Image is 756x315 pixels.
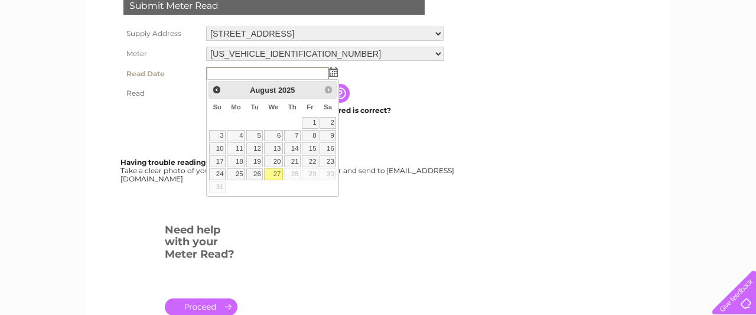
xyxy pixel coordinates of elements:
[120,24,203,44] th: Supply Address
[209,155,226,167] a: 17
[302,117,318,129] a: 1
[611,50,646,59] a: Telecoms
[246,168,263,180] a: 26
[320,142,336,154] a: 16
[307,103,314,111] span: Friday
[100,7,658,57] div: Clear Business is a trading name of Verastar Limited (registered in [GEOGRAPHIC_DATA] No. 3667643...
[213,103,221,111] span: Sunday
[548,50,571,59] a: Water
[329,67,338,77] img: ...
[210,83,224,96] a: Prev
[120,44,203,64] th: Meter
[227,130,245,142] a: 4
[165,222,237,267] h3: Need help with your Meter Read?
[264,142,283,154] a: 13
[227,168,245,180] a: 25
[578,50,604,59] a: Energy
[324,103,332,111] span: Saturday
[27,31,87,67] img: logo.png
[533,6,615,21] a: 0333 014 3131
[120,158,253,167] b: Having trouble reading your meter?
[320,155,336,167] a: 23
[268,103,278,111] span: Wednesday
[264,155,283,167] a: 20
[284,142,301,154] a: 14
[302,142,318,154] a: 15
[284,155,301,167] a: 21
[231,103,241,111] span: Monday
[278,86,295,95] span: 2025
[227,142,245,154] a: 11
[284,130,301,142] a: 7
[246,130,263,142] a: 5
[212,85,221,95] span: Prev
[677,50,706,59] a: Contact
[717,50,745,59] a: Log out
[264,130,283,142] a: 6
[250,86,276,95] span: August
[120,64,203,84] th: Read Date
[209,130,226,142] a: 3
[227,155,245,167] a: 18
[653,50,670,59] a: Blog
[246,142,263,154] a: 12
[209,168,226,180] a: 24
[246,155,263,167] a: 19
[288,103,296,111] span: Thursday
[209,142,226,154] a: 10
[302,155,318,167] a: 22
[320,130,336,142] a: 9
[120,158,456,183] div: Take a clear photo of your readings, tell us which supply it's for and send to [EMAIL_ADDRESS][DO...
[120,84,203,103] th: Read
[320,117,336,129] a: 2
[331,84,352,103] input: Information
[264,168,283,180] a: 27
[250,103,258,111] span: Tuesday
[302,130,318,142] a: 8
[203,103,447,118] td: Are you sure the read you have entered is correct?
